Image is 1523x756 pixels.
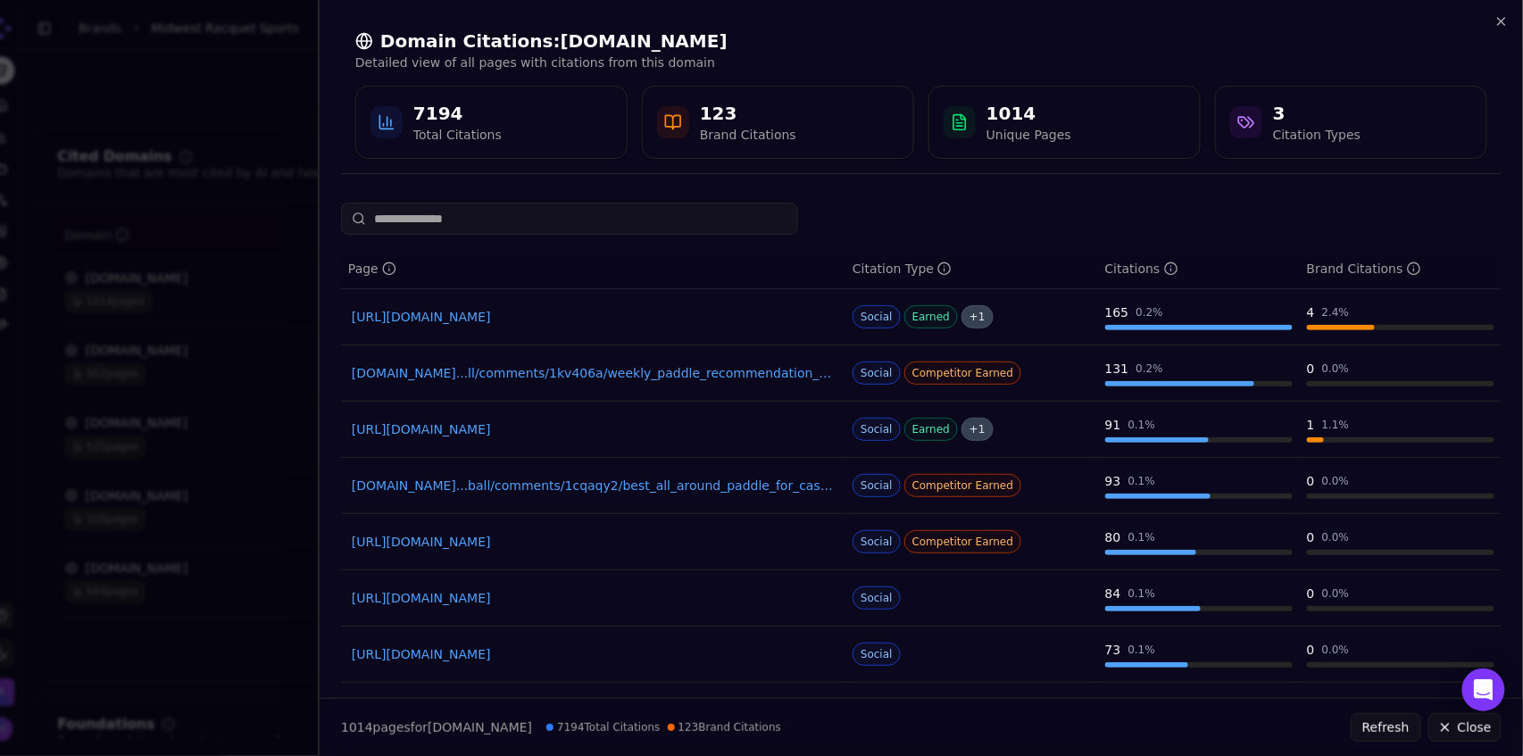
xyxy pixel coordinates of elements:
button: Close [1428,713,1502,742]
div: 0 [1307,360,1315,378]
div: Citation Types [1273,126,1361,144]
div: Citations [1105,260,1178,278]
div: 0 [1307,585,1315,602]
th: citationTypes [845,249,1098,289]
div: 0.1 % [1128,418,1156,432]
a: [URL][DOMAIN_NAME] [352,533,835,551]
a: [DOMAIN_NAME]...ll/comments/1kv406a/weekly_paddle_recommendation_thread_what_paddle [352,364,835,382]
div: 0.0 % [1322,361,1350,376]
div: 0.1 % [1128,643,1156,657]
span: Social [853,643,901,666]
div: Page [348,260,396,278]
div: 0.0 % [1322,530,1350,544]
div: 0.0 % [1322,474,1350,488]
span: Earned [904,305,958,328]
span: Social [853,361,901,385]
div: 0.0 % [1322,643,1350,657]
div: 80 [1105,528,1121,546]
div: 123 [700,101,796,126]
button: Refresh [1351,713,1421,742]
div: 84 [1105,585,1121,602]
p: Detailed view of all pages with citations from this domain [355,54,1487,71]
div: Brand Citations [1307,260,1421,278]
div: 0.0 % [1322,586,1350,601]
th: page [341,249,845,289]
div: 93 [1105,472,1121,490]
th: brandCitationCount [1300,249,1502,289]
span: 123 Brand Citations [668,720,781,735]
div: 0 [1307,472,1315,490]
a: [URL][DOMAIN_NAME] [352,308,835,326]
div: 0.1 % [1128,586,1156,601]
a: [DOMAIN_NAME]...ball/comments/1cqaqy2/best_all_around_paddle_for_casualintermediate [352,477,835,494]
div: 0.2 % [1136,361,1164,376]
span: Competitor Earned [904,361,1022,385]
div: 1 [1307,416,1315,434]
span: + 1 [961,418,994,441]
div: 2.4 % [1322,305,1350,320]
span: 1014 [341,720,373,735]
div: 91 [1105,416,1121,434]
div: 131 [1105,360,1129,378]
span: Competitor Earned [904,530,1022,553]
div: Unique Pages [986,126,1071,144]
h2: Domain Citations: [DOMAIN_NAME] [355,29,1487,54]
a: [URL][DOMAIN_NAME] [352,420,835,438]
div: Citation Type [853,260,952,278]
a: [URL][DOMAIN_NAME] [352,589,835,607]
span: 7194 Total Citations [546,720,660,735]
span: Earned [904,418,958,441]
div: Brand Citations [700,126,796,144]
span: Social [853,530,901,553]
div: 165 [1105,303,1129,321]
span: + 1 [961,305,994,328]
span: [DOMAIN_NAME] [428,720,532,735]
span: Competitor Earned [904,474,1022,497]
div: 0 [1307,528,1315,546]
th: totalCitationCount [1098,249,1300,289]
div: 0.1 % [1128,530,1156,544]
div: 73 [1105,641,1121,659]
div: 1014 [986,101,1071,126]
div: 3 [1273,101,1361,126]
span: Social [853,305,901,328]
span: Social [853,474,901,497]
div: 0 [1307,641,1315,659]
span: Social [853,418,901,441]
a: [URL][DOMAIN_NAME] [352,645,835,663]
div: 0.2 % [1136,305,1164,320]
div: 1.1 % [1322,418,1350,432]
p: page s for [341,719,532,736]
div: Total Citations [413,126,502,144]
div: 7194 [413,101,502,126]
div: 4 [1307,303,1315,321]
div: 0.1 % [1128,474,1156,488]
span: Social [853,586,901,610]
